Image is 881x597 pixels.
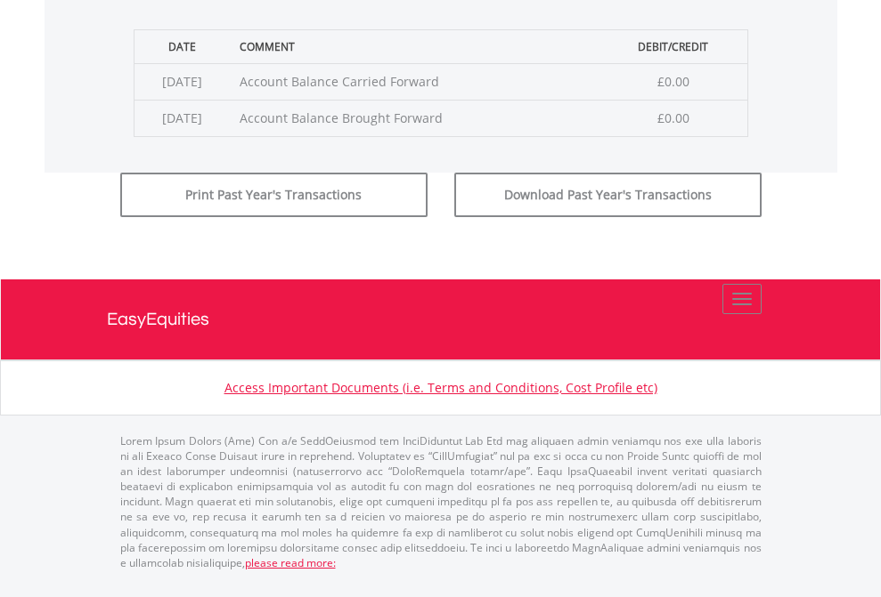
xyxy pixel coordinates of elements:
p: Lorem Ipsum Dolors (Ame) Con a/e SeddOeiusmod tem InciDiduntut Lab Etd mag aliquaen admin veniamq... [120,433,762,570]
td: [DATE] [134,63,231,100]
th: Comment [231,29,600,63]
a: please read more: [245,555,336,570]
span: £0.00 [657,73,689,90]
button: Print Past Year's Transactions [120,173,428,217]
a: EasyEquities [107,279,775,359]
th: Debit/Credit [600,29,747,63]
td: [DATE] [134,100,231,136]
a: Access Important Documents (i.e. Terms and Conditions, Cost Profile etc) [224,379,657,396]
td: Account Balance Carried Forward [231,63,600,100]
button: Download Past Year's Transactions [454,173,762,217]
td: Account Balance Brought Forward [231,100,600,136]
th: Date [134,29,231,63]
span: £0.00 [657,109,689,126]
